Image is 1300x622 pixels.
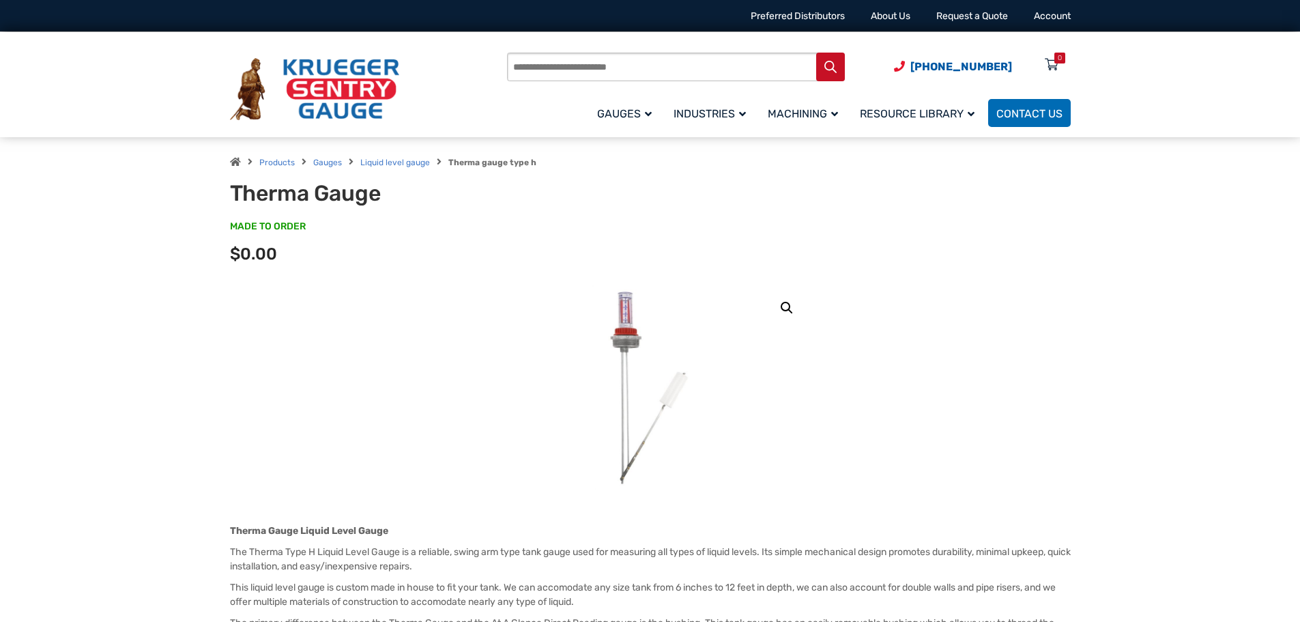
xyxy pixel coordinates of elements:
a: Resource Library [852,97,988,129]
a: About Us [871,10,910,22]
a: Machining [760,97,852,129]
div: 0 [1058,53,1062,63]
a: Contact Us [988,99,1071,127]
span: Contact Us [996,107,1063,120]
a: View full-screen image gallery [775,296,799,320]
p: The Therma Type H Liquid Level Gauge is a reliable, swing arm type tank gauge used for measuring ... [230,545,1071,574]
span: MADE TO ORDER [230,220,306,234]
a: Industries [665,97,760,129]
a: Gauges [589,97,665,129]
span: Industries [674,107,746,120]
img: Krueger Sentry Gauge [230,58,399,121]
strong: Therma gauge type h [448,158,536,167]
span: [PHONE_NUMBER] [910,60,1012,73]
span: Gauges [597,107,652,120]
a: Liquid level gauge [360,158,430,167]
span: Resource Library [860,107,974,120]
img: Therma Gauge [547,285,752,490]
a: Request a Quote [936,10,1008,22]
a: Phone Number (920) 434-8860 [894,58,1012,75]
a: Preferred Distributors [751,10,845,22]
a: Gauges [313,158,342,167]
strong: Therma Gauge Liquid Level Gauge [230,525,388,537]
span: Machining [768,107,838,120]
h1: Therma Gauge [230,180,566,206]
a: Account [1034,10,1071,22]
span: $0.00 [230,244,277,264]
a: Products [259,158,295,167]
p: This liquid level gauge is custom made in house to fit your tank. We can accomodate any size tank... [230,580,1071,609]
